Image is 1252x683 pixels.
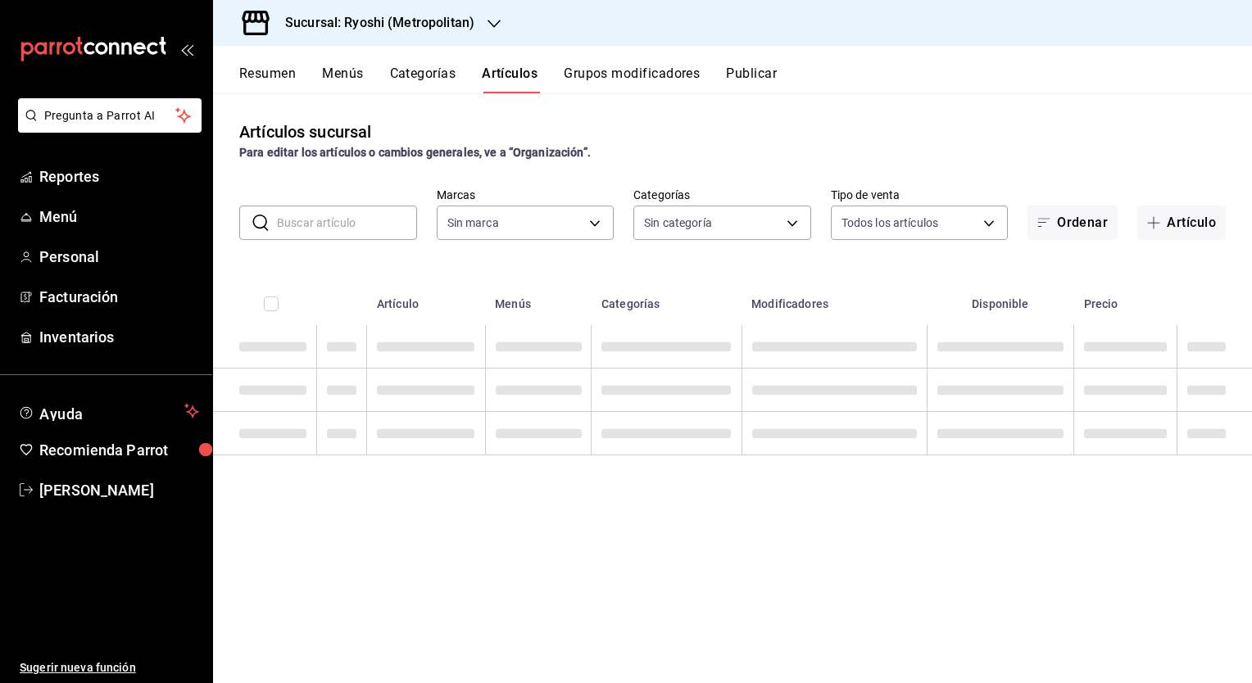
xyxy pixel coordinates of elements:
label: Tipo de venta [831,189,1009,201]
span: [PERSON_NAME] [39,479,199,501]
th: Menús [485,273,592,325]
div: navigation tabs [239,66,1252,93]
span: Reportes [39,165,199,188]
button: Resumen [239,66,296,93]
th: Disponible [927,273,1073,325]
span: Sin categoría [644,215,712,231]
div: Artículos sucursal [239,120,371,144]
h3: Sucursal: Ryoshi (Metropolitan) [272,13,474,33]
button: Publicar [726,66,777,93]
span: Sin marca [447,215,499,231]
span: Menú [39,206,199,228]
span: Pregunta a Parrot AI [44,107,176,124]
button: Artículos [482,66,538,93]
span: Ayuda [39,401,178,421]
a: Pregunta a Parrot AI [11,119,202,136]
span: Recomienda Parrot [39,439,199,461]
strong: Para editar los artículos o cambios generales, ve a “Organización”. [239,146,591,159]
button: Pregunta a Parrot AI [18,98,202,133]
th: Precio [1074,273,1177,325]
span: Todos los artículos [841,215,939,231]
button: Ordenar [1027,206,1118,240]
button: Menús [322,66,363,93]
th: Artículo [367,273,485,325]
label: Categorías [633,189,811,201]
span: Facturación [39,286,199,308]
input: Buscar artículo [277,206,417,239]
button: Grupos modificadores [564,66,700,93]
th: Categorías [592,273,742,325]
th: Modificadores [742,273,927,325]
button: open_drawer_menu [180,43,193,56]
label: Marcas [437,189,615,201]
span: Inventarios [39,326,199,348]
span: Sugerir nueva función [20,659,199,676]
button: Artículo [1137,206,1226,240]
button: Categorías [390,66,456,93]
span: Personal [39,246,199,268]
